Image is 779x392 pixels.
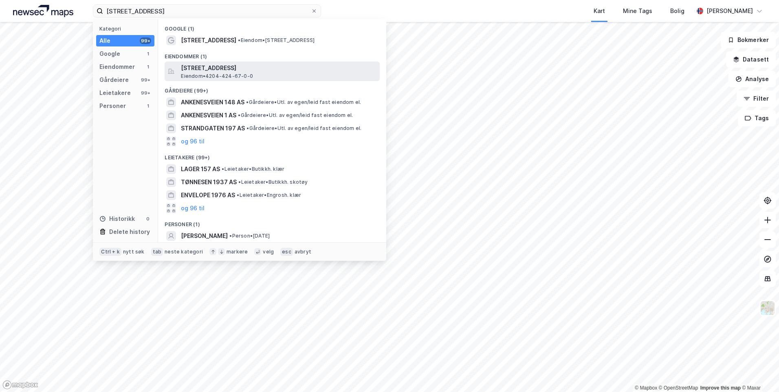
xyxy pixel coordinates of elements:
[140,37,151,44] div: 99+
[594,6,605,16] div: Kart
[145,64,151,70] div: 1
[158,148,386,163] div: Leietakere (99+)
[109,227,150,237] div: Delete history
[181,203,205,213] button: og 96 til
[158,215,386,229] div: Personer (1)
[158,47,386,62] div: Eiendommer (1)
[238,37,240,43] span: •
[760,300,775,316] img: Z
[103,5,311,17] input: Søk på adresse, matrikkel, gårdeiere, leietakere eller personer
[222,166,224,172] span: •
[181,35,236,45] span: [STREET_ADDRESS]
[295,249,311,255] div: avbryt
[635,385,657,391] a: Mapbox
[99,75,129,85] div: Gårdeiere
[222,166,284,172] span: Leietaker • Butikkh. klær
[237,192,239,198] span: •
[229,233,232,239] span: •
[181,110,236,120] span: ANKENESVEIEN 1 AS
[229,233,270,239] span: Person • [DATE]
[181,137,205,146] button: og 96 til
[145,216,151,222] div: 0
[140,77,151,83] div: 99+
[728,71,776,87] button: Analyse
[99,62,135,72] div: Eiendommer
[623,6,652,16] div: Mine Tags
[99,49,120,59] div: Google
[726,51,776,68] button: Datasett
[181,231,228,241] span: [PERSON_NAME]
[181,164,220,174] span: LAGER 157 AS
[737,90,776,107] button: Filter
[237,192,301,198] span: Leietaker • Engrosh. klær
[123,249,145,255] div: nytt søk
[238,112,353,119] span: Gårdeiere • Utl. av egen/leid fast eiendom el.
[145,51,151,57] div: 1
[700,385,741,391] a: Improve this map
[246,99,361,106] span: Gårdeiere • Utl. av egen/leid fast eiendom el.
[13,5,73,17] img: logo.a4113a55bc3d86da70a041830d287a7e.svg
[238,179,308,185] span: Leietaker • Butikkh. skotøy
[140,90,151,96] div: 99+
[238,37,315,44] span: Eiendom • [STREET_ADDRESS]
[670,6,684,16] div: Bolig
[181,190,235,200] span: ENVELOPE 1976 AS
[99,101,126,111] div: Personer
[99,248,121,256] div: Ctrl + k
[151,248,163,256] div: tab
[181,123,245,133] span: STRANDGATEN 197 AS
[181,63,376,73] span: [STREET_ADDRESS]
[280,248,293,256] div: esc
[659,385,698,391] a: OpenStreetMap
[181,73,253,79] span: Eiendom • 4204-424-67-0-0
[145,103,151,109] div: 1
[738,110,776,126] button: Tags
[99,36,110,46] div: Alle
[99,88,131,98] div: Leietakere
[246,125,361,132] span: Gårdeiere • Utl. av egen/leid fast eiendom el.
[158,19,386,34] div: Google (1)
[238,179,241,185] span: •
[99,214,135,224] div: Historikk
[181,177,237,187] span: TØNNESEN 1937 AS
[165,249,203,255] div: neste kategori
[706,6,753,16] div: [PERSON_NAME]
[158,81,386,96] div: Gårdeiere (99+)
[738,353,779,392] iframe: Chat Widget
[246,99,249,105] span: •
[263,249,274,255] div: velg
[2,380,38,390] a: Mapbox homepage
[246,125,249,131] span: •
[181,97,244,107] span: ANKENESVEIEN 148 AS
[227,249,248,255] div: markere
[99,26,154,32] div: Kategori
[721,32,776,48] button: Bokmerker
[238,112,240,118] span: •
